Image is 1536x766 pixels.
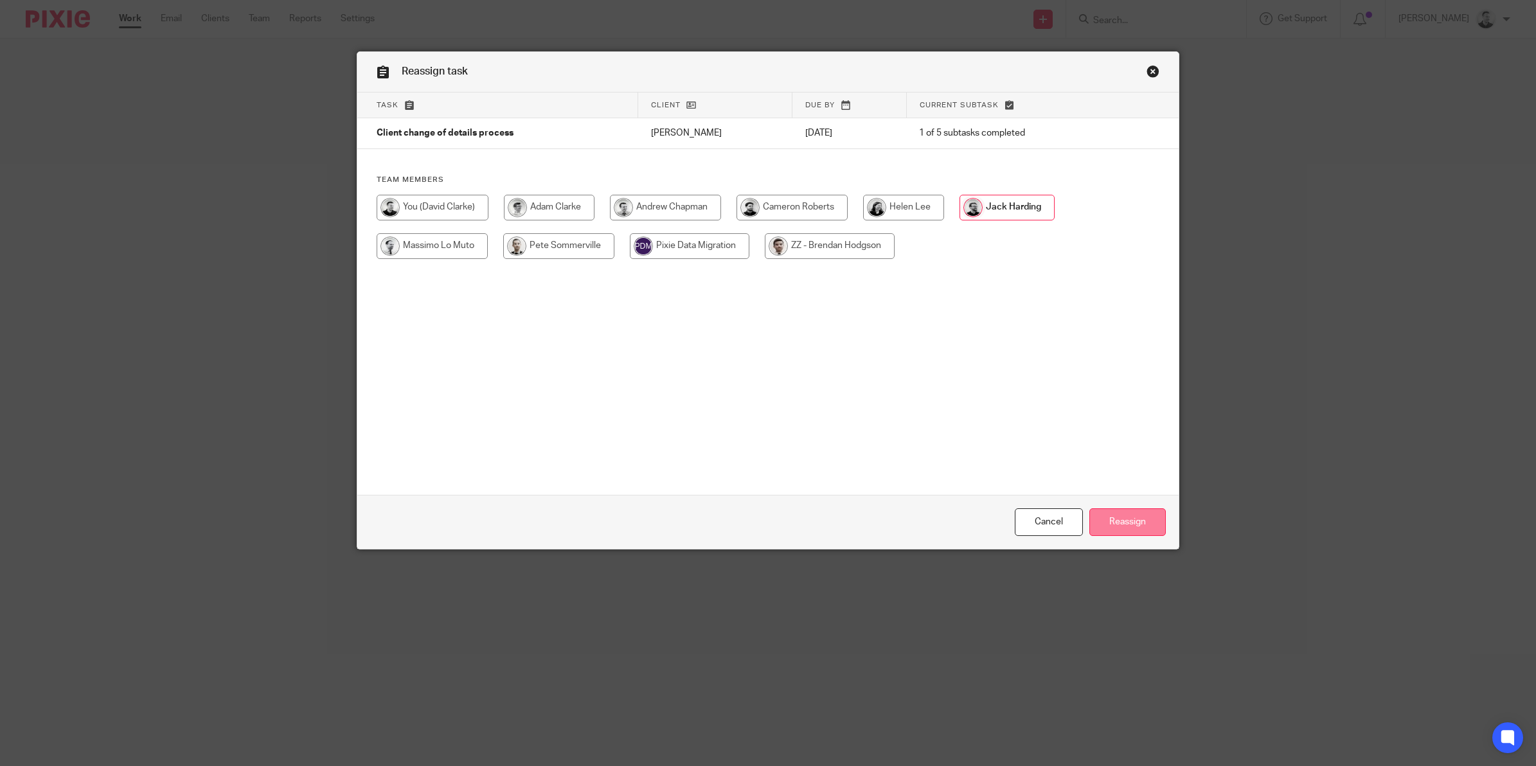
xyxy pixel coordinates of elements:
[805,127,894,139] p: [DATE]
[377,129,513,138] span: Client change of details process
[651,127,780,139] p: [PERSON_NAME]
[377,102,398,109] span: Task
[1089,508,1166,536] input: Reassign
[377,175,1159,185] h4: Team members
[1015,508,1083,536] a: Close this dialog window
[1147,65,1159,82] a: Close this dialog window
[402,66,468,76] span: Reassign task
[906,118,1117,149] td: 1 of 5 subtasks completed
[651,102,681,109] span: Client
[805,102,835,109] span: Due by
[920,102,999,109] span: Current subtask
